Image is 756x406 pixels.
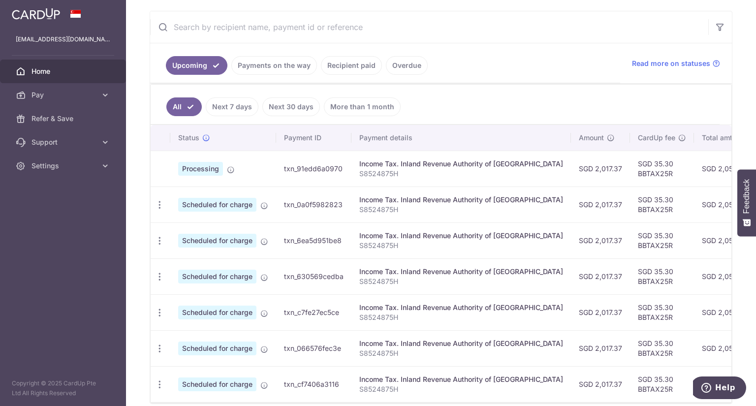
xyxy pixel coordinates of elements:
[276,222,351,258] td: txn_6ea5d951be8
[150,11,708,43] input: Search by recipient name, payment id or reference
[178,198,256,212] span: Scheduled for charge
[31,66,96,76] span: Home
[31,114,96,124] span: Refer & Save
[632,59,710,68] span: Read more on statuses
[276,258,351,294] td: txn_630569cedba
[694,151,756,187] td: SGD 2,052.67
[276,366,351,402] td: txn_cf7406a3116
[694,330,756,366] td: SGD 2,052.67
[693,376,746,401] iframe: Opens a widget where you can find more information
[178,342,256,355] span: Scheduled for charge
[359,267,563,277] div: Income Tax. Inland Revenue Authority of [GEOGRAPHIC_DATA]
[178,234,256,248] span: Scheduled for charge
[571,258,630,294] td: SGD 2,017.37
[31,90,96,100] span: Pay
[359,159,563,169] div: Income Tax. Inland Revenue Authority of [GEOGRAPHIC_DATA]
[276,151,351,187] td: txn_91edd6a0970
[31,137,96,147] span: Support
[630,258,694,294] td: SGD 35.30 BBTAX25R
[694,222,756,258] td: SGD 2,052.67
[579,133,604,143] span: Amount
[694,187,756,222] td: SGD 2,052.67
[359,205,563,215] p: S8524875H
[166,56,227,75] a: Upcoming
[351,125,571,151] th: Payment details
[386,56,428,75] a: Overdue
[262,97,320,116] a: Next 30 days
[321,56,382,75] a: Recipient paid
[571,330,630,366] td: SGD 2,017.37
[630,330,694,366] td: SGD 35.30 BBTAX25R
[359,375,563,384] div: Income Tax. Inland Revenue Authority of [GEOGRAPHIC_DATA]
[571,151,630,187] td: SGD 2,017.37
[276,187,351,222] td: txn_0a0f5982823
[31,161,96,171] span: Settings
[276,294,351,330] td: txn_c7fe27ec5ce
[694,294,756,330] td: SGD 2,052.67
[632,59,720,68] a: Read more on statuses
[694,366,756,402] td: SGD 2,052.67
[638,133,675,143] span: CardUp fee
[571,294,630,330] td: SGD 2,017.37
[359,339,563,348] div: Income Tax. Inland Revenue Authority of [GEOGRAPHIC_DATA]
[702,133,734,143] span: Total amt.
[359,231,563,241] div: Income Tax. Inland Revenue Authority of [GEOGRAPHIC_DATA]
[359,312,563,322] p: S8524875H
[630,366,694,402] td: SGD 35.30 BBTAX25R
[630,187,694,222] td: SGD 35.30 BBTAX25R
[630,151,694,187] td: SGD 35.30 BBTAX25R
[630,222,694,258] td: SGD 35.30 BBTAX25R
[737,169,756,236] button: Feedback - Show survey
[276,125,351,151] th: Payment ID
[178,133,199,143] span: Status
[231,56,317,75] a: Payments on the way
[359,384,563,394] p: S8524875H
[571,187,630,222] td: SGD 2,017.37
[571,222,630,258] td: SGD 2,017.37
[324,97,401,116] a: More than 1 month
[178,270,256,283] span: Scheduled for charge
[359,241,563,250] p: S8524875H
[178,377,256,391] span: Scheduled for charge
[178,306,256,319] span: Scheduled for charge
[359,277,563,286] p: S8524875H
[12,8,60,20] img: CardUp
[206,97,258,116] a: Next 7 days
[166,97,202,116] a: All
[359,303,563,312] div: Income Tax. Inland Revenue Authority of [GEOGRAPHIC_DATA]
[742,179,751,214] span: Feedback
[359,195,563,205] div: Income Tax. Inland Revenue Authority of [GEOGRAPHIC_DATA]
[571,366,630,402] td: SGD 2,017.37
[359,169,563,179] p: S8524875H
[276,330,351,366] td: txn_066576fec3e
[16,34,110,44] p: [EMAIL_ADDRESS][DOMAIN_NAME]
[630,294,694,330] td: SGD 35.30 BBTAX25R
[694,258,756,294] td: SGD 2,052.67
[359,348,563,358] p: S8524875H
[178,162,223,176] span: Processing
